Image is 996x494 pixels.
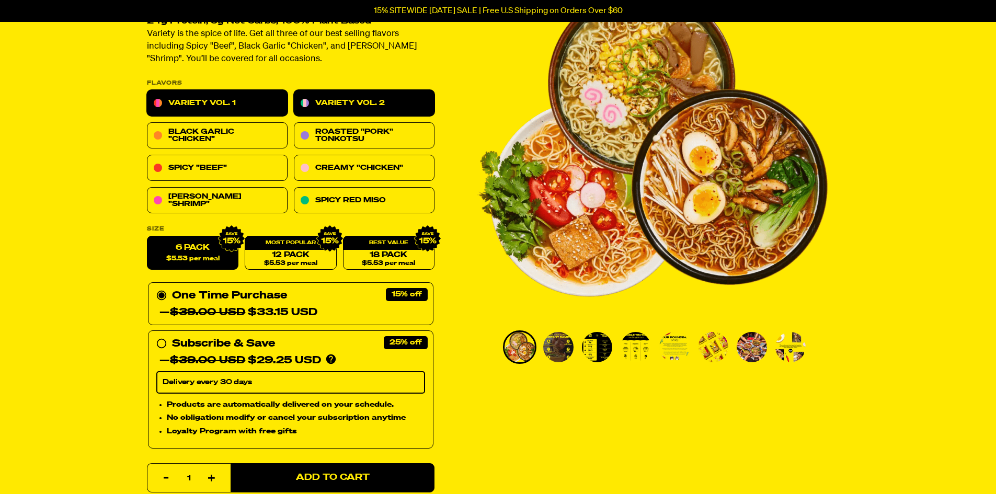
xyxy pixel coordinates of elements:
[156,288,425,321] div: One Time Purchase
[362,260,415,267] span: $5.53 per meal
[503,330,536,364] li: Go to slide 1
[294,90,434,117] a: Variety Vol. 2
[147,188,288,214] a: [PERSON_NAME] "Shrimp"
[167,412,425,424] li: No obligation: modify or cancel your subscription anytime
[294,188,434,214] a: Spicy Red Miso
[696,330,730,364] li: Go to slide 6
[295,474,369,482] span: Add to Cart
[156,372,425,394] select: Subscribe & Save —$39.00 USD$29.25 USD Products are automatically delivered on your schedule. No ...
[414,225,441,252] img: IMG_9632.png
[147,155,288,181] a: Spicy "Beef"
[619,330,652,364] li: Go to slide 4
[775,332,806,362] img: Variety Vol. 1
[245,236,336,270] a: 12 Pack$5.53 per meal
[374,6,623,16] p: 15% SITEWIDE [DATE] SALE | Free U.S Shipping on Orders Over $60
[477,330,828,364] div: PDP main carousel thumbnails
[159,304,317,321] div: — $33.15 USD
[621,332,651,362] img: Variety Vol. 1
[147,236,238,270] label: 6 Pack
[170,355,245,366] del: $39.00 USD
[582,332,612,362] img: Variety Vol. 1
[342,236,434,270] a: 18 Pack$5.53 per meal
[659,332,690,362] img: Variety Vol. 1
[294,155,434,181] a: Creamy "Chicken"
[294,123,434,149] a: Roasted "Pork" Tonkotsu
[735,330,769,364] li: Go to slide 7
[505,332,535,362] img: Variety Vol. 1
[167,399,425,410] li: Products are automatically delivered on your schedule.
[316,225,343,252] img: IMG_9632.png
[218,225,245,252] img: IMG_9632.png
[154,464,224,493] input: quantity
[167,426,425,438] li: Loyalty Program with free gifts
[542,330,575,364] li: Go to slide 2
[147,123,288,149] a: Black Garlic "Chicken"
[698,332,728,362] img: Variety Vol. 1
[147,28,434,66] p: Variety is the spice of life. Get all three of our best selling flavors including Spicy "Beef", B...
[166,256,219,262] span: $5.53 per meal
[580,330,614,364] li: Go to slide 3
[147,90,288,117] a: Variety Vol. 1
[147,81,434,86] p: Flavors
[264,260,317,267] span: $5.53 per meal
[658,330,691,364] li: Go to slide 5
[147,226,434,232] label: Size
[159,352,321,369] div: — $29.25 USD
[774,330,807,364] li: Go to slide 8
[172,336,275,352] div: Subscribe & Save
[737,332,767,362] img: Variety Vol. 1
[231,463,434,492] button: Add to Cart
[170,307,245,318] del: $39.00 USD
[543,332,574,362] img: Variety Vol. 1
